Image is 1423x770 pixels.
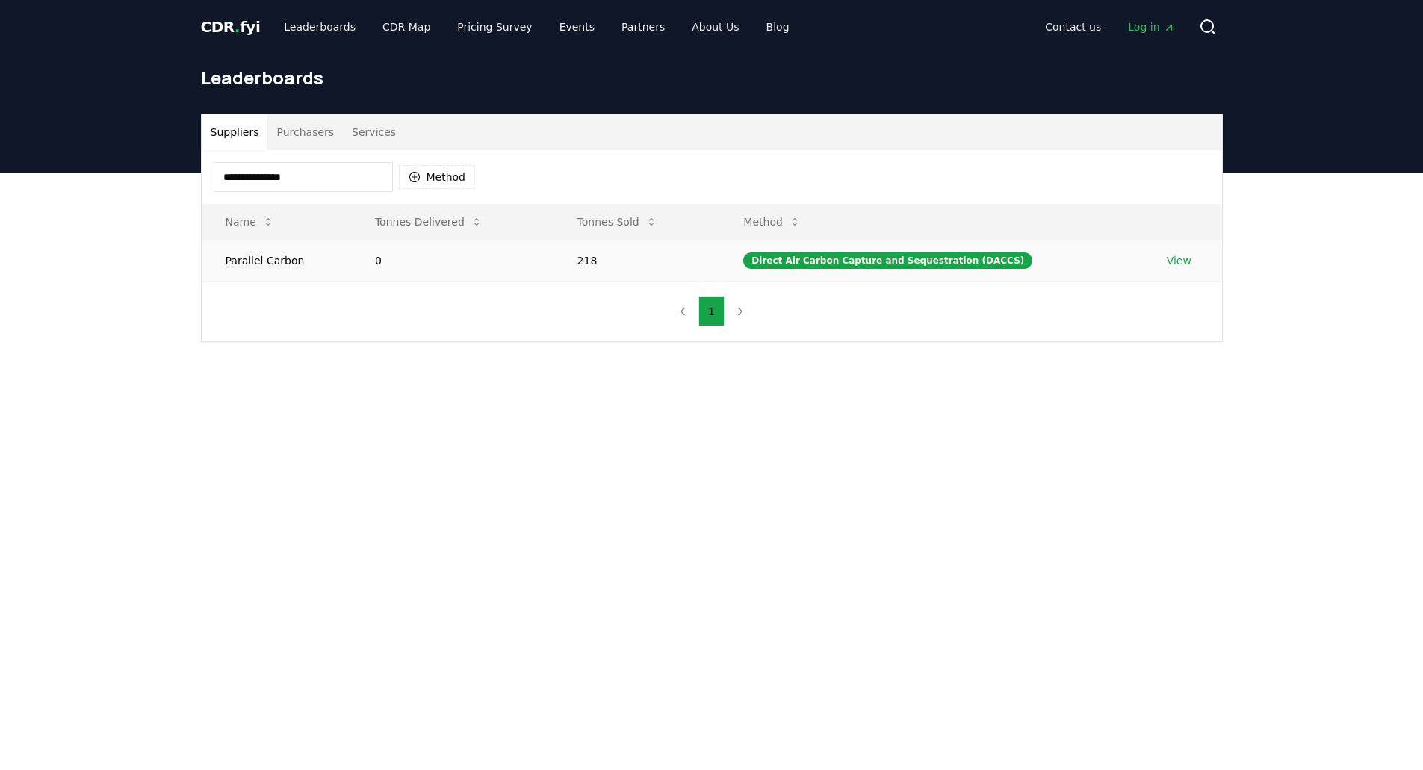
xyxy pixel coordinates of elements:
button: Tonnes Delivered [363,207,495,237]
h1: Leaderboards [201,66,1223,90]
a: About Us [680,13,751,40]
a: CDR.fyi [201,16,261,37]
span: Log in [1128,19,1174,34]
a: CDR Map [371,13,442,40]
a: Log in [1116,13,1186,40]
a: View [1167,253,1191,268]
span: . [235,18,240,36]
button: Tonnes Sold [565,207,669,237]
td: 0 [351,240,554,281]
nav: Main [1033,13,1186,40]
div: Direct Air Carbon Capture and Sequestration (DACCS) [743,252,1032,269]
td: 218 [554,240,720,281]
button: Suppliers [202,114,268,150]
nav: Main [272,13,801,40]
a: Leaderboards [272,13,368,40]
button: Services [343,114,405,150]
a: Partners [610,13,677,40]
button: Method [731,207,813,237]
button: Method [399,165,476,189]
a: Events [548,13,607,40]
button: Purchasers [267,114,343,150]
td: Parallel Carbon [202,240,351,281]
a: Pricing Survey [445,13,544,40]
button: 1 [698,296,725,326]
button: Name [214,207,286,237]
a: Contact us [1033,13,1113,40]
a: Blog [754,13,802,40]
span: CDR fyi [201,18,261,36]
